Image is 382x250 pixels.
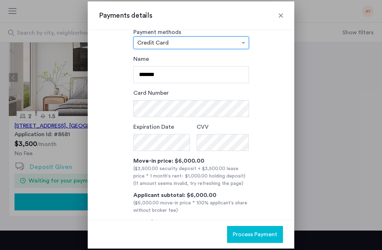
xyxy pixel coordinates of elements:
div: Move-in price: $6,000.00 [133,157,249,165]
label: Payment methods [133,29,181,35]
div: ($6,000.00 move-in price * 100% applicant's share without broker fee) [133,199,249,214]
label: Card Number [133,89,169,97]
div: ($3,500.00 security deposit + $3,500.00 lease price * 1 month's rent ) [133,165,249,180]
div: Applicant subtotal: $6,000.00 [133,191,249,199]
label: CVV [197,123,209,131]
div: (If amount seems invalid, try refreshing the page) [133,180,249,187]
label: Expiration Date [133,123,174,131]
span: Process Payment [233,230,277,239]
span: - $1,000.00 holding deposit [181,174,244,179]
label: Name [133,55,149,63]
button: button [227,226,283,243]
span: Total: $6,210.00 [133,219,178,225]
h3: Payments details [99,11,283,21]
